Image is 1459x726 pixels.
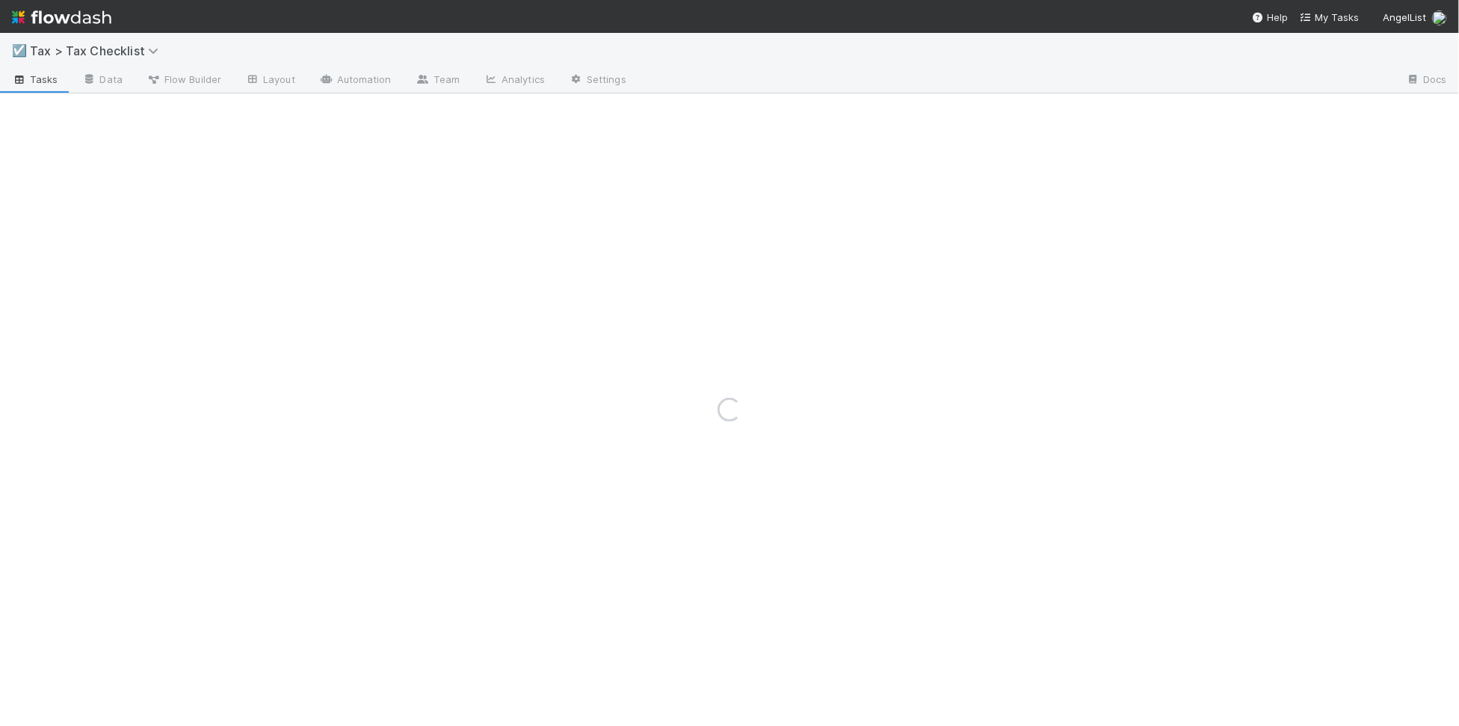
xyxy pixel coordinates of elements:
div: Help [1252,10,1288,25]
a: Layout [233,69,307,93]
a: Analytics [472,69,557,93]
a: Flow Builder [135,69,233,93]
a: Docs [1394,69,1459,93]
a: My Tasks [1300,10,1359,25]
a: Data [70,69,135,93]
a: Automation [307,69,404,93]
span: My Tasks [1300,11,1359,23]
span: Tasks [12,72,58,87]
span: Tax > Tax Checklist [30,43,166,58]
span: Flow Builder [146,72,221,87]
img: logo-inverted-e16ddd16eac7371096b0.svg [12,4,111,30]
img: avatar_45ea4894-10ca-450f-982d-dabe3bd75b0b.png [1432,10,1447,25]
span: AngelList [1383,11,1426,23]
a: Team [404,69,472,93]
span: ☑️ [12,44,27,57]
a: Settings [557,69,638,93]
